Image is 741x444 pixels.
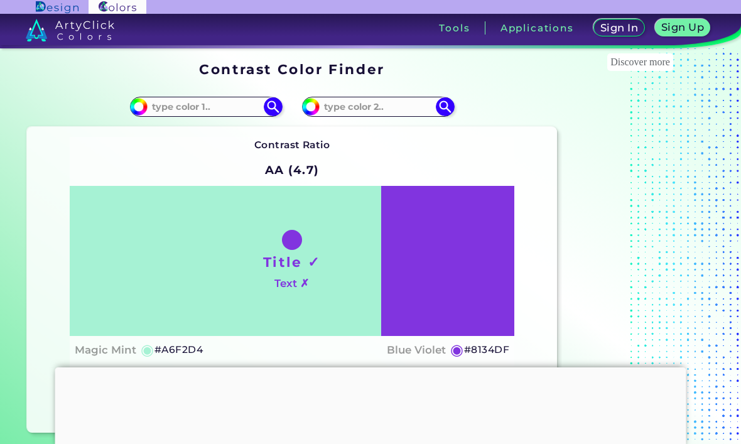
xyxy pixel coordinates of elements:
a: Sign Up [655,19,710,36]
h4: Blue Violet [387,341,446,359]
h4: Text ✗ [274,274,309,293]
img: icon search [436,97,455,116]
img: icon search [264,97,283,116]
strong: Contrast Ratio [254,139,330,151]
h1: Title ✓ [263,252,321,271]
h5: ◉ [450,342,464,357]
img: logo_artyclick_colors_white.svg [26,19,114,41]
h5: ◉ [141,342,154,357]
input: type color 2.. [320,98,436,115]
h3: Tools [439,23,470,33]
div: These are topics related to the article that might interest you [607,53,673,71]
h5: Sign In [600,23,639,33]
h1: Contrast Color Finder [199,60,384,79]
h5: #8134DF [464,342,509,358]
h5: Sign Up [661,22,705,33]
h2: AA (4.7) [259,156,325,183]
h4: Magic Mint [75,341,136,359]
a: Sign In [593,19,645,36]
h3: Applications [500,23,574,33]
img: ArtyClick Design logo [36,1,78,13]
input: type color 1.. [148,98,264,115]
h5: #A6F2D4 [154,342,203,358]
